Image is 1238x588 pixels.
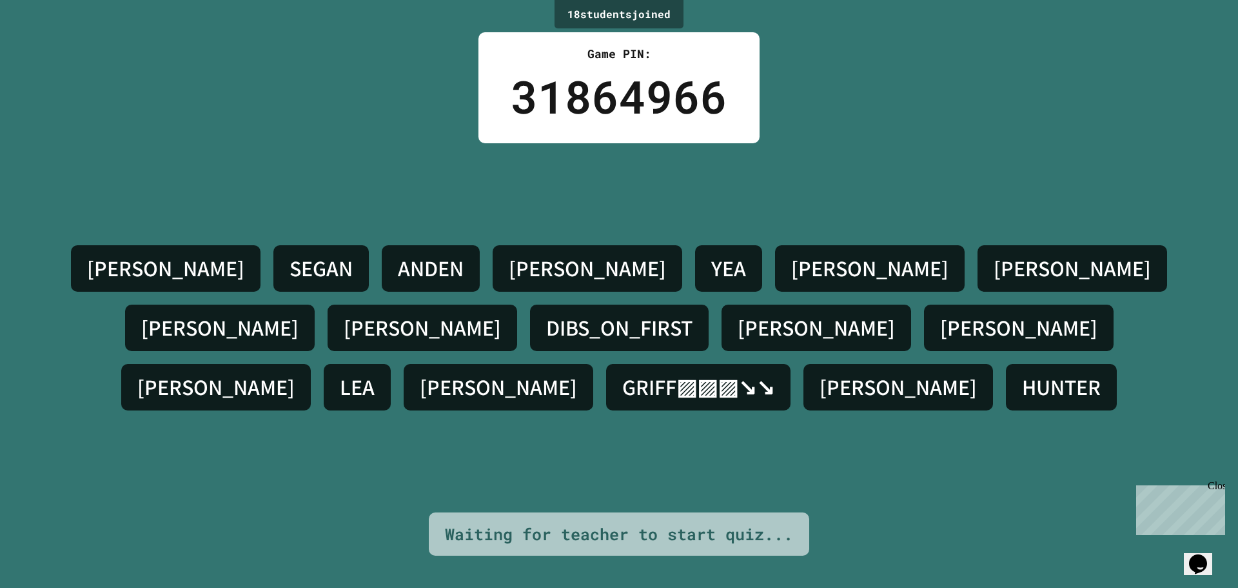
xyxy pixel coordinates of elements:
h4: [PERSON_NAME] [87,255,244,282]
h4: [PERSON_NAME] [820,374,977,401]
div: Waiting for teacher to start quiz... [445,522,793,547]
h4: [PERSON_NAME] [940,314,1097,341]
h4: [PERSON_NAME] [738,314,895,341]
h4: [PERSON_NAME] [420,374,577,401]
div: 31864966 [511,63,727,130]
h4: [PERSON_NAME] [137,374,295,401]
h4: ANDEN [398,255,464,282]
h4: HUNTER [1022,374,1101,401]
h4: [PERSON_NAME] [791,255,948,282]
h4: YEA [711,255,746,282]
iframe: chat widget [1131,480,1225,535]
h4: GRIFF▨▨▨↘↘ [622,374,774,401]
div: Game PIN: [511,45,727,63]
h4: [PERSON_NAME] [994,255,1151,282]
h4: [PERSON_NAME] [509,255,666,282]
h4: [PERSON_NAME] [141,314,299,341]
div: Chat with us now!Close [5,5,89,82]
iframe: chat widget [1184,536,1225,575]
h4: LEA [340,374,375,401]
h4: DIBS_ON_FIRST [546,314,693,341]
h4: [PERSON_NAME] [344,314,501,341]
h4: SEGAN [290,255,353,282]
